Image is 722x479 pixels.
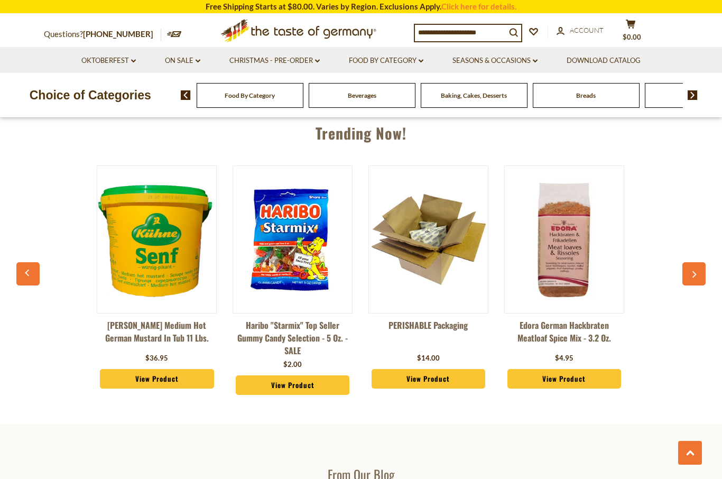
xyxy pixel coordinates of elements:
a: [PHONE_NUMBER] [83,29,153,39]
a: Account [557,25,604,36]
a: [PERSON_NAME] Medium Hot German Mustard in tub 11 lbs. [97,319,217,351]
a: On Sale [165,55,200,67]
img: previous arrow [181,90,191,100]
a: Seasons & Occasions [452,55,538,67]
a: Beverages [348,91,376,99]
a: Download Catalog [567,55,641,67]
img: Edora German Hackbraten Meatloaf Spice Mix - 3.2 oz. [505,180,624,299]
span: $0.00 [623,33,641,41]
a: View Product [507,369,621,389]
a: Edora German Hackbraten Meatloaf Spice Mix - 3.2 oz. [504,319,624,351]
a: Christmas - PRE-ORDER [229,55,320,67]
div: Trending Now! [22,109,700,152]
img: Haribo [233,180,352,299]
div: $4.95 [555,353,573,364]
div: $36.95 [145,353,168,364]
a: View Product [236,375,349,395]
a: PERISHABLE Packaging [368,319,488,351]
a: Food By Category [349,55,423,67]
img: Kuehne Medium Hot German Mustard in tub 11 lbs. [97,180,216,299]
a: Breads [576,91,596,99]
a: Haribo "Starmix" Top Seller Gummy Candy Selection - 5 oz. - SALE [233,319,353,357]
a: Oktoberfest [81,55,136,67]
img: next arrow [688,90,698,100]
a: Food By Category [225,91,275,99]
a: Baking, Cakes, Desserts [441,91,507,99]
p: Questions? [44,27,161,41]
a: View Product [100,369,214,389]
a: View Product [372,369,485,389]
button: $0.00 [615,19,646,45]
div: $14.00 [417,353,440,364]
img: PERISHABLE Packaging [369,180,488,299]
a: Click here for details. [441,2,516,11]
span: Account [570,26,604,34]
div: $2.00 [283,360,302,370]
